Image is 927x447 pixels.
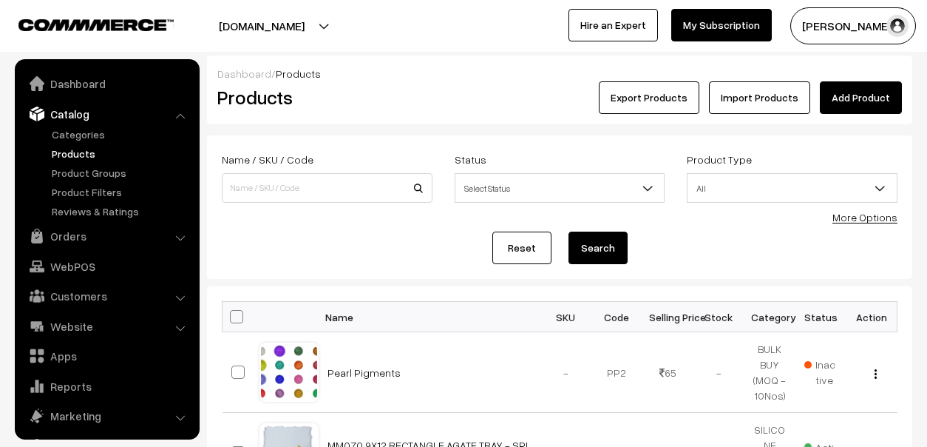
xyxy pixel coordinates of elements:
img: Menu [875,369,877,379]
th: Stock [693,302,744,332]
th: Code [591,302,642,332]
button: Export Products [599,81,699,114]
a: Product Filters [48,184,194,200]
label: Product Type [687,152,752,167]
a: Website [18,313,194,340]
a: Hire an Expert [568,9,658,41]
button: Search [568,232,628,264]
td: - [693,332,744,413]
span: Select Status [455,173,665,203]
span: All [687,173,897,203]
a: Categories [48,127,194,142]
a: My Subscription [671,9,772,41]
a: Products [48,146,194,161]
td: PP2 [591,332,642,413]
img: user [886,15,909,37]
td: 65 [642,332,693,413]
span: Inactive [804,357,838,388]
a: Product Groups [48,165,194,181]
input: Name / SKU / Code [222,173,432,203]
th: Action [846,302,897,332]
label: Status [455,152,486,167]
a: Apps [18,343,194,369]
a: Customers [18,283,194,309]
a: Reports [18,373,194,400]
button: [DOMAIN_NAME] [167,7,356,44]
label: Name / SKU / Code [222,152,313,167]
a: More Options [832,211,897,223]
a: Add Product [820,81,902,114]
div: / [217,66,902,81]
th: Category [744,302,795,332]
a: Pearl Pigments [327,366,401,379]
a: Import Products [709,81,810,114]
h2: Products [217,86,431,109]
a: Orders [18,223,194,249]
button: [PERSON_NAME]… [790,7,916,44]
a: COMMMERCE [18,15,148,33]
a: WebPOS [18,253,194,280]
a: Dashboard [18,70,194,97]
span: Select Status [455,175,665,201]
img: COMMMERCE [18,19,174,30]
a: Reviews & Ratings [48,204,194,219]
a: Dashboard [217,67,271,80]
a: Marketing [18,403,194,429]
td: BULK BUY (MOQ - 10Nos) [744,332,795,413]
a: Catalog [18,101,194,127]
a: Reset [492,232,551,264]
th: Name [319,302,540,332]
span: All [687,175,897,201]
td: - [540,332,591,413]
th: SKU [540,302,591,332]
span: Products [276,67,321,80]
th: Status [795,302,846,332]
th: Selling Price [642,302,693,332]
